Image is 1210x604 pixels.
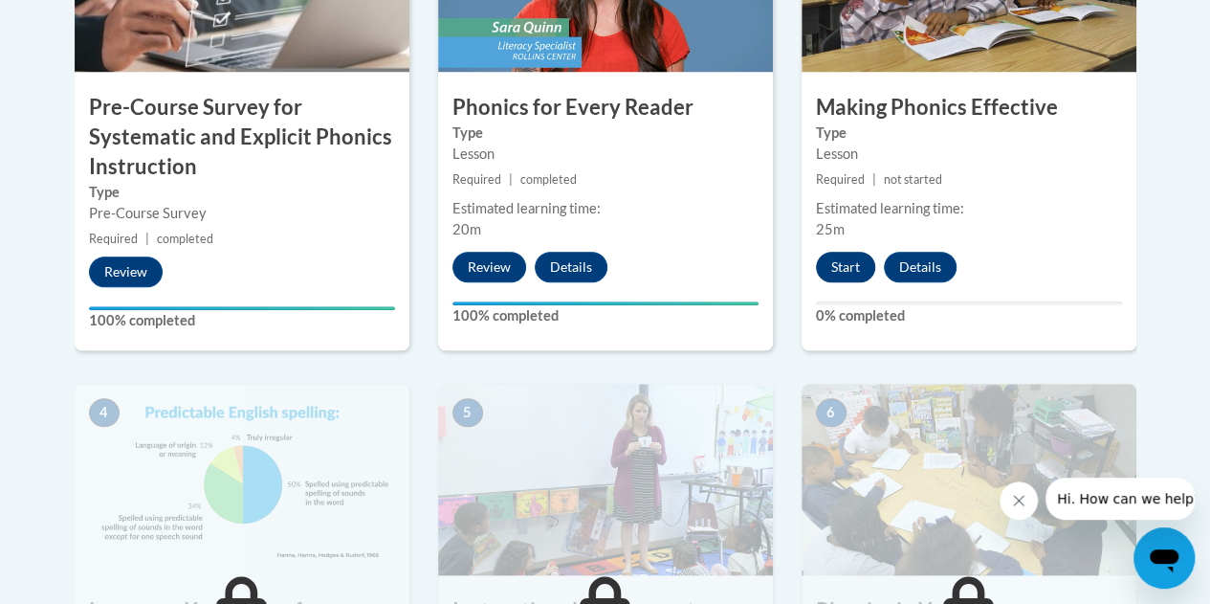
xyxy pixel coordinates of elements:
label: Type [816,123,1122,144]
span: 25m [816,221,845,237]
button: Details [884,252,957,282]
img: Course Image [75,384,409,575]
iframe: Button to launch messaging window [1133,527,1195,589]
div: Estimated learning time: [816,198,1122,219]
span: Required [816,172,865,187]
span: | [145,232,149,246]
div: Your progress [452,302,759,305]
span: 6 [816,398,847,427]
label: 0% completed [816,305,1122,326]
span: | [509,172,513,187]
span: Required [452,172,501,187]
div: Estimated learning time: [452,198,759,219]
h3: Pre-Course Survey for Systematic and Explicit Phonics Instruction [75,93,409,181]
img: Course Image [438,384,773,575]
label: 100% completed [89,310,395,331]
div: Pre-Course Survey [89,203,395,224]
label: Type [89,182,395,203]
button: Start [816,252,875,282]
div: Lesson [816,144,1122,165]
span: Hi. How can we help? [11,13,155,29]
button: Review [452,252,526,282]
img: Course Image [802,384,1136,575]
span: not started [884,172,942,187]
span: 20m [452,221,481,237]
span: | [872,172,876,187]
div: Lesson [452,144,759,165]
span: Required [89,232,138,246]
iframe: Close message [1000,481,1038,520]
label: 100% completed [452,305,759,326]
span: 4 [89,398,120,427]
button: Review [89,257,163,287]
label: Type [452,123,759,144]
div: Your progress [89,306,395,310]
span: completed [520,172,577,187]
span: 5 [452,398,483,427]
button: Details [535,252,607,282]
span: completed [157,232,213,246]
h3: Phonics for Every Reader [438,93,773,123]
iframe: Message from company [1045,478,1195,520]
h3: Making Phonics Effective [802,93,1136,123]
